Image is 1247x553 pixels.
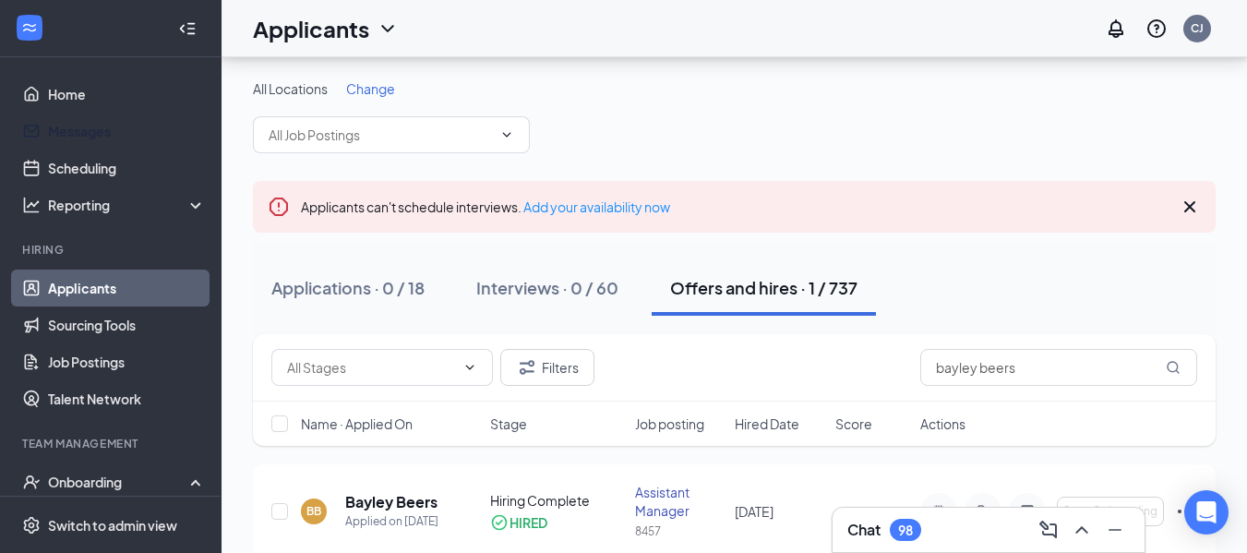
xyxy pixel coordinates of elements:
div: HIRED [510,513,547,532]
svg: ChevronDown [377,18,399,40]
svg: ActiveChat [1016,504,1038,519]
svg: ChevronUp [1071,519,1093,541]
svg: Collapse [178,19,197,38]
span: Stage [490,415,527,433]
div: Hiring Complete [490,491,624,510]
button: ChevronUp [1067,515,1097,545]
div: 98 [898,523,913,538]
button: ComposeMessage [1034,515,1063,545]
button: Start Onboarding [1057,497,1164,526]
svg: Error [268,196,290,218]
div: Interviews · 0 / 60 [476,276,618,299]
div: 8457 [635,523,725,539]
div: Team Management [22,436,202,451]
h3: Chat [847,520,881,540]
svg: Ellipses [1175,500,1197,523]
span: All Locations [253,80,328,97]
svg: Notifications [1105,18,1127,40]
svg: WorkstreamLogo [20,18,39,37]
div: Switch to admin view [48,516,177,535]
a: Home [48,76,206,113]
button: Filter Filters [500,349,594,386]
svg: QuestionInfo [1145,18,1168,40]
div: Reporting [48,196,207,214]
div: BB [306,503,321,519]
a: Job Postings [48,343,206,380]
span: Start Onboarding [1063,505,1157,518]
a: Messages [48,113,206,150]
a: Talent Network [48,380,206,417]
div: Open Intercom Messenger [1184,490,1229,535]
a: Scheduling [48,150,206,186]
div: Offers and hires · 1 / 737 [670,276,857,299]
span: Job posting [635,415,704,433]
svg: Tag [972,504,994,519]
span: Change [346,80,395,97]
a: Add your availability now [523,198,670,215]
div: CJ [1191,20,1204,36]
svg: Note [928,504,950,519]
svg: MagnifyingGlass [1166,360,1181,375]
h1: Applicants [253,13,369,44]
div: Hiring [22,242,202,258]
span: Hired Date [735,415,799,433]
svg: Minimize [1104,519,1126,541]
svg: ChevronDown [462,360,477,375]
input: Search in offers and hires [920,349,1197,386]
a: Applicants [48,270,206,307]
svg: CheckmarkCircle [490,513,509,532]
span: Score [835,415,872,433]
a: Sourcing Tools [48,307,206,343]
span: Name · Applied On [301,415,413,433]
button: Minimize [1100,515,1130,545]
span: Applicants can't schedule interviews. [301,198,670,215]
input: All Job Postings [269,125,492,145]
span: [DATE] [735,503,773,520]
svg: Settings [22,516,41,535]
span: Actions [920,415,965,433]
div: Applications · 0 / 18 [271,276,425,299]
svg: Analysis [22,196,41,214]
div: Onboarding [48,473,190,491]
div: Assistant Manager [635,483,725,520]
svg: Filter [516,356,538,379]
h5: Bayley Beers [345,492,438,512]
div: Applied on [DATE] [345,512,438,531]
input: All Stages [287,357,455,378]
svg: UserCheck [22,473,41,491]
svg: Cross [1179,196,1201,218]
svg: ComposeMessage [1037,519,1060,541]
svg: ChevronDown [499,127,514,142]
